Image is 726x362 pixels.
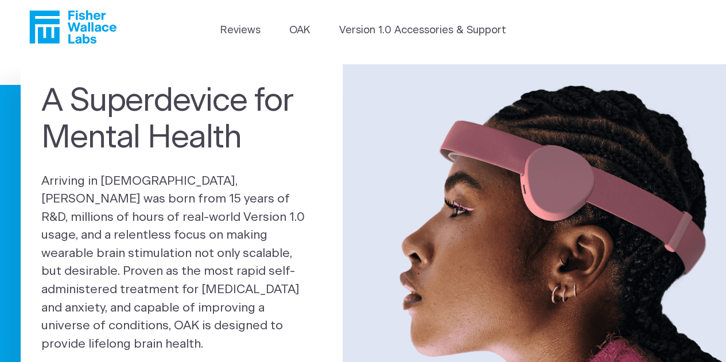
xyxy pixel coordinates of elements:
p: Arriving in [DEMOGRAPHIC_DATA], [PERSON_NAME] was born from 15 years of R&D, millions of hours of... [41,172,322,353]
a: Version 1.0 Accessories & Support [339,23,506,38]
h1: A Superdevice for Mental Health [41,83,322,157]
a: Fisher Wallace [29,10,117,44]
a: OAK [289,23,310,38]
a: Reviews [220,23,260,38]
